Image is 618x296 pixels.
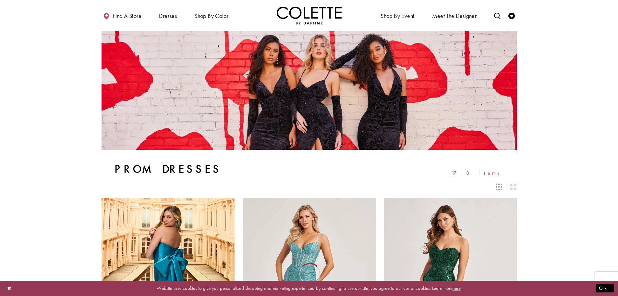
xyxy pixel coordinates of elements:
[113,13,141,19] span: Find a store
[193,6,230,24] span: Shop by color
[4,283,15,294] button: Close Dialog
[507,6,516,24] a: Check Wishlist
[381,13,414,19] span: Shop By Event
[432,13,477,19] span: Meet the designer
[596,284,614,292] button: Submit Dialog
[496,184,502,190] span: Switch layout to 3 columns
[157,6,178,24] span: Dresses
[452,170,504,176] span: 178 items
[277,6,342,24] a: Visit Home Page
[194,13,228,19] span: Shop by color
[430,6,479,24] a: Meet the designer
[102,6,143,24] a: Find a store
[159,13,177,19] span: Dresses
[453,285,461,291] a: here
[379,6,416,24] span: Shop By Event
[277,6,342,24] img: Colette by Daphne
[115,163,222,176] h1: Prom Dresses
[492,6,502,24] a: Toggle search
[47,284,571,293] p: Website uses cookies to give you personalized shopping and marketing experiences. By continuing t...
[98,180,521,194] div: Layout Controls
[510,184,516,190] span: Switch layout to 2 columns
